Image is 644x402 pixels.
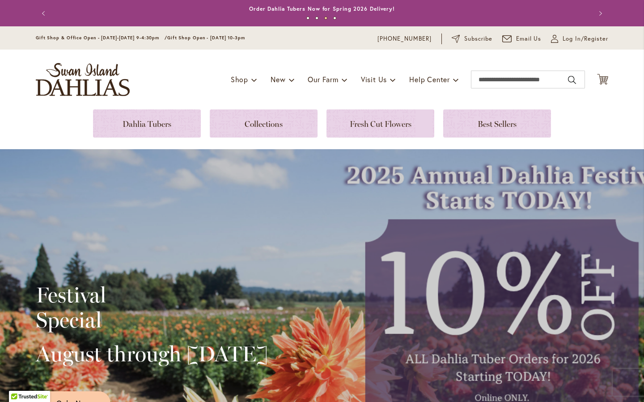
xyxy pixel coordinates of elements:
span: Shop [231,75,248,84]
a: store logo [36,63,130,96]
button: 4 of 4 [333,17,336,20]
h2: August through [DATE] [36,341,268,366]
button: 2 of 4 [315,17,318,20]
span: Help Center [409,75,450,84]
a: Email Us [502,34,542,43]
button: Next [590,4,608,22]
span: Visit Us [361,75,387,84]
span: New [271,75,285,84]
button: 3 of 4 [324,17,327,20]
a: Order Dahlia Tubers Now for Spring 2026 Delivery! [249,5,395,12]
span: Email Us [516,34,542,43]
h2: Festival Special [36,282,268,332]
a: [PHONE_NUMBER] [377,34,432,43]
button: 1 of 4 [306,17,309,20]
a: Subscribe [452,34,492,43]
button: Previous [36,4,54,22]
a: Log In/Register [551,34,608,43]
span: Our Farm [308,75,338,84]
span: Gift Shop Open - [DATE] 10-3pm [167,35,245,41]
span: Gift Shop & Office Open - [DATE]-[DATE] 9-4:30pm / [36,35,167,41]
span: Log In/Register [563,34,608,43]
span: Subscribe [464,34,492,43]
